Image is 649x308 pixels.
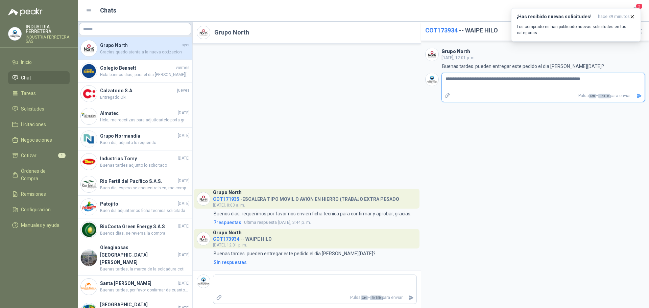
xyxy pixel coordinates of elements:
[81,153,97,170] img: Company Logo
[81,40,97,56] img: Company Logo
[21,136,52,144] span: Negociaciones
[100,155,176,162] h4: Industrias Tomy
[8,8,43,16] img: Logo peakr
[100,64,174,72] h4: Colegio Bennett
[21,105,44,113] span: Solicitudes
[100,280,176,287] h4: Santa [PERSON_NAME]
[78,173,192,196] a: Company LogoRio Fertil del Pacífico S.A.S.[DATE]Buen día, espero se encuentre bien, me comparte f...
[78,196,192,218] a: Company LogoPatojito[DATE]Buen dia adjuntamos ficha tecnica solicitada
[8,71,70,84] a: Chat
[100,244,176,266] h4: Oleaginosas [GEOGRAPHIC_DATA][PERSON_NAME]
[100,140,190,146] span: Buen día, adjunto lo requerido.
[214,259,247,266] div: Sin respuestas
[26,35,70,43] p: INDUSTRIA FERRETERA SAS
[197,275,210,288] img: Company Logo
[178,223,190,230] span: [DATE]
[21,206,51,213] span: Configuración
[100,42,180,49] h4: Grupo North
[425,27,458,34] span: COT173934
[100,185,190,191] span: Buen día, espero se encuentre bien, me comparte foto por favor de la referencia cotizada
[8,165,70,185] a: Órdenes de Compra
[100,94,190,101] span: Entregado Ok!
[178,200,190,207] span: [DATE]
[8,56,70,69] a: Inicio
[78,276,192,298] a: Company LogoSanta [PERSON_NAME][DATE]Buenas tardes, por favor confirmar de cuantos peldaños es la...
[178,110,190,116] span: [DATE]
[100,200,176,208] h4: Patojito
[182,42,190,48] span: ayer
[100,266,190,273] span: Buenas tardes, la marca de la soldadura cotizada es PREMIUM WELD
[214,28,249,37] h2: Grupo North
[213,191,242,194] h3: Grupo North
[177,87,190,94] span: jueves
[21,190,46,198] span: Remisiones
[81,221,97,238] img: Company Logo
[81,176,97,192] img: Company Logo
[635,3,643,9] span: 2
[8,149,70,162] a: Cotizar1
[178,252,190,258] span: [DATE]
[212,259,417,266] a: Sin respuestas
[589,94,596,98] span: Ctrl
[244,219,277,226] span: Ultima respuesta
[81,108,97,124] img: Company Logo
[426,48,438,61] img: Company Logo
[197,232,210,245] img: Company Logo
[81,279,97,295] img: Company Logo
[598,94,610,98] span: ENTER
[225,292,405,304] p: Pulsa + para enviar
[213,236,239,242] span: COT173934
[442,63,604,70] p: Buenas tardes. pueden entregar este pedido el dia [PERSON_NAME][DATE]?
[81,199,97,215] img: Company Logo
[8,188,70,200] a: Remisiones
[178,178,190,184] span: [DATE]
[78,60,192,82] a: Company LogoColegio BennettviernesHola buenos dias, para el dia [PERSON_NAME][DATE] en la tarde s...
[197,26,210,39] img: Company Logo
[81,63,97,79] img: Company Logo
[598,14,630,20] span: hace 39 minutos
[453,90,633,102] p: Pulsa + para enviar
[58,153,66,158] span: 1
[442,90,453,102] label: Adjuntar archivos
[81,250,97,266] img: Company Logo
[78,150,192,173] a: Company LogoIndustrias Tomy[DATE]Buenas tardes adjunto lo solicitado
[100,132,176,140] h4: Grupo Normandía
[78,241,192,276] a: Company LogoOleaginosas [GEOGRAPHIC_DATA][PERSON_NAME][DATE]Buenas tardes, la marca de la soldadu...
[8,118,70,131] a: Licitaciones
[100,230,190,237] span: Buenos días, se reversa la compra
[213,196,239,202] span: COT171935
[100,208,190,214] span: Buen dia adjuntamos ficha tecnica solicitada
[21,152,37,159] span: Cotizar
[178,280,190,287] span: [DATE]
[100,162,190,169] span: Buenas tardes adjunto lo solicitado
[100,287,190,293] span: Buenas tardes, por favor confirmar de cuantos peldaños es la escalera que requieren.
[213,231,242,235] h3: Grupo North
[8,134,70,146] a: Negociaciones
[213,203,245,208] span: [DATE], 8:03 a. m.
[100,72,190,78] span: Hola buenos dias, para el dia [PERSON_NAME][DATE] en la tarde se estaria entregando el pedido!
[78,37,192,60] a: Company LogoGrupo NorthayerGracias quedo atenta a la nueva cotizacion
[517,14,595,20] h3: ¡Has recibido nuevas solicitudes!
[21,121,46,128] span: Licitaciones
[8,27,21,40] img: Company Logo
[21,221,59,229] span: Manuales y ayuda
[629,5,641,17] button: 2
[425,26,630,35] h2: - - WAIPE HILO
[21,58,32,66] span: Inicio
[21,167,63,182] span: Órdenes de Compra
[81,86,97,102] img: Company Logo
[405,292,416,304] button: Enviar
[212,219,417,226] a: 7respuestasUltima respuesta[DATE], 3:44 p. m.
[214,210,411,217] p: Buenos dias, requerimos por favor nos envien ficha tecnica para confirmar y aprobar, gracias.
[21,90,36,97] span: Tareas
[78,105,192,128] a: Company LogoAlmatec[DATE]Hola, me recotizas para adjuticartelo porfa gracias
[214,219,241,226] span: 7 respuesta s
[361,295,368,300] span: Ctrl
[100,117,190,123] span: Hola, me recotizas para adjuticartelo porfa gracias
[244,219,311,226] span: [DATE], 3:44 p. m.
[441,55,476,60] span: [DATE], 12:01 p. m.
[8,102,70,115] a: Solicitudes
[178,155,190,162] span: [DATE]
[197,192,210,205] img: Company Logo
[370,295,382,300] span: ENTER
